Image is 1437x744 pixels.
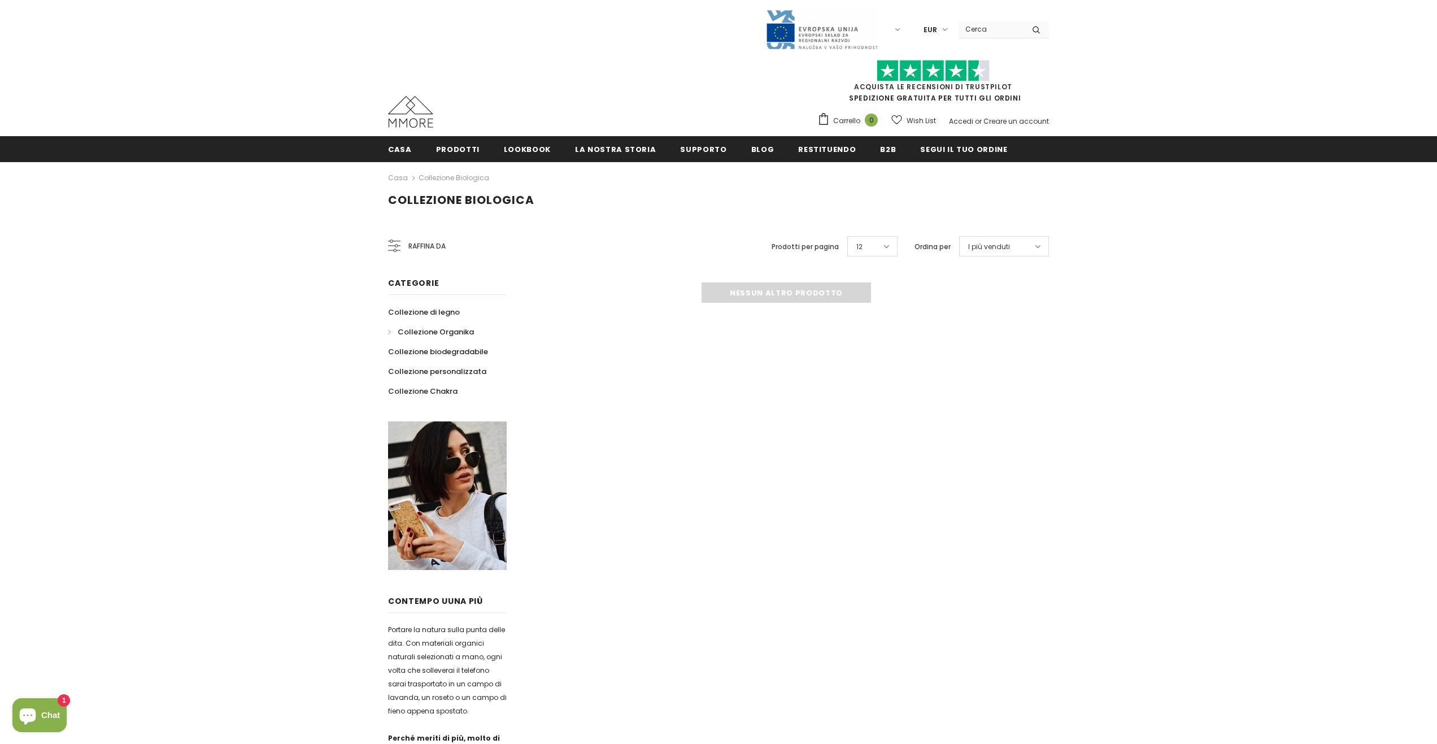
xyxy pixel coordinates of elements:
a: Casa [388,136,412,162]
a: Collezione personalizzata [388,362,486,381]
a: La nostra storia [575,136,656,162]
a: supporto [680,136,726,162]
a: Lookbook [504,136,551,162]
label: Ordina per [915,241,951,253]
span: Collezione di legno [388,307,460,317]
span: Collezione personalizzata [388,366,486,377]
span: supporto [680,144,726,155]
a: Collezione biologica [419,173,489,182]
a: Creare un account [983,116,1049,126]
span: Carrello [833,115,860,127]
span: Collezione Organika [398,327,474,337]
img: Casi MMORE [388,96,433,128]
a: Blog [751,136,774,162]
label: Prodotti per pagina [772,241,839,253]
span: Categorie [388,277,439,289]
span: Collezione Chakra [388,386,458,397]
a: Collezione Chakra [388,381,458,401]
input: Search Site [959,21,1024,37]
a: Restituendo [798,136,856,162]
span: Prodotti [436,144,480,155]
a: Accedi [949,116,973,126]
a: Collezione Organika [388,322,474,342]
span: contempo uUna più [388,595,483,607]
a: Acquista le recensioni di TrustPilot [854,82,1012,92]
span: Raffina da [408,240,446,253]
img: Fidati di Pilot Stars [877,60,990,82]
span: La nostra storia [575,144,656,155]
a: Collezione di legno [388,302,460,322]
a: Segui il tuo ordine [920,136,1007,162]
inbox-online-store-chat: Shopify online store chat [9,698,70,735]
a: Casa [388,171,408,185]
span: Restituendo [798,144,856,155]
span: I più venduti [968,241,1010,253]
a: B2B [880,136,896,162]
span: B2B [880,144,896,155]
span: Lookbook [504,144,551,155]
span: 12 [856,241,863,253]
a: Carrello 0 [817,112,883,129]
a: Prodotti [436,136,480,162]
span: Wish List [907,115,936,127]
span: 0 [865,114,878,127]
span: Collezione biodegradabile [388,346,488,357]
a: Javni Razpis [765,24,878,34]
span: Casa [388,144,412,155]
span: Segui il tuo ordine [920,144,1007,155]
span: or [975,116,982,126]
span: Collezione biologica [388,192,534,208]
span: EUR [924,24,937,36]
a: Wish List [891,111,936,130]
img: Javni Razpis [765,9,878,50]
a: Collezione biodegradabile [388,342,488,362]
p: Portare la natura sulla punta delle dita. Con materiali organici naturali selezionati a mano, ogn... [388,623,507,718]
span: Blog [751,144,774,155]
span: SPEDIZIONE GRATUITA PER TUTTI GLI ORDINI [817,65,1049,103]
